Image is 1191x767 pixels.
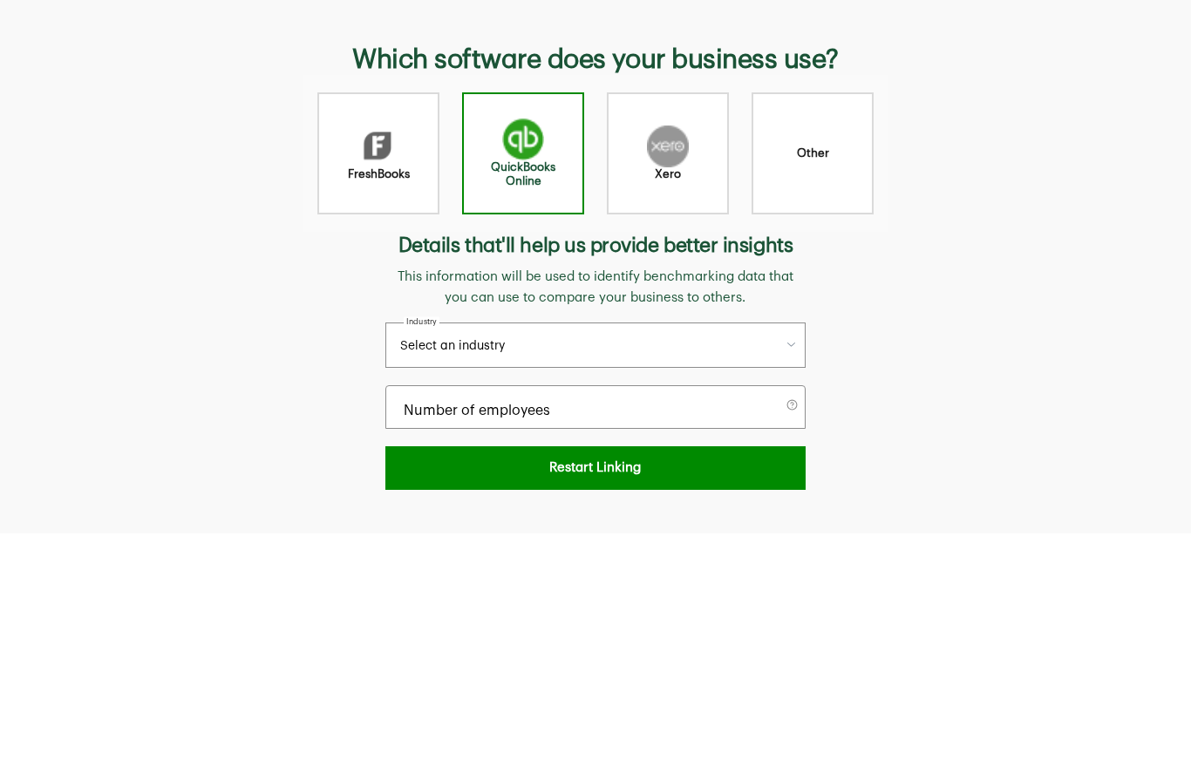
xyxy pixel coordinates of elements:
[352,44,838,75] h3: Which software does your business use?
[385,446,806,490] button: Restart Linking
[391,267,800,309] span: This information will be used to identify benchmarking data that you can use to compare your busi...
[502,119,544,160] img: QuickBooks Online
[361,126,397,167] img: FreshBooks
[786,399,798,414] button: view description about number of employees field
[797,146,829,160] h4: Other
[385,322,806,368] button: select an industry to benchmark
[348,167,410,181] h4: FreshBooks
[395,397,796,417] input: number of employees
[474,160,572,188] h4: QuickBooks Online
[655,167,681,181] h4: Xero
[647,126,689,167] img: Xero
[385,232,806,260] span: Details that'll help us provide better insights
